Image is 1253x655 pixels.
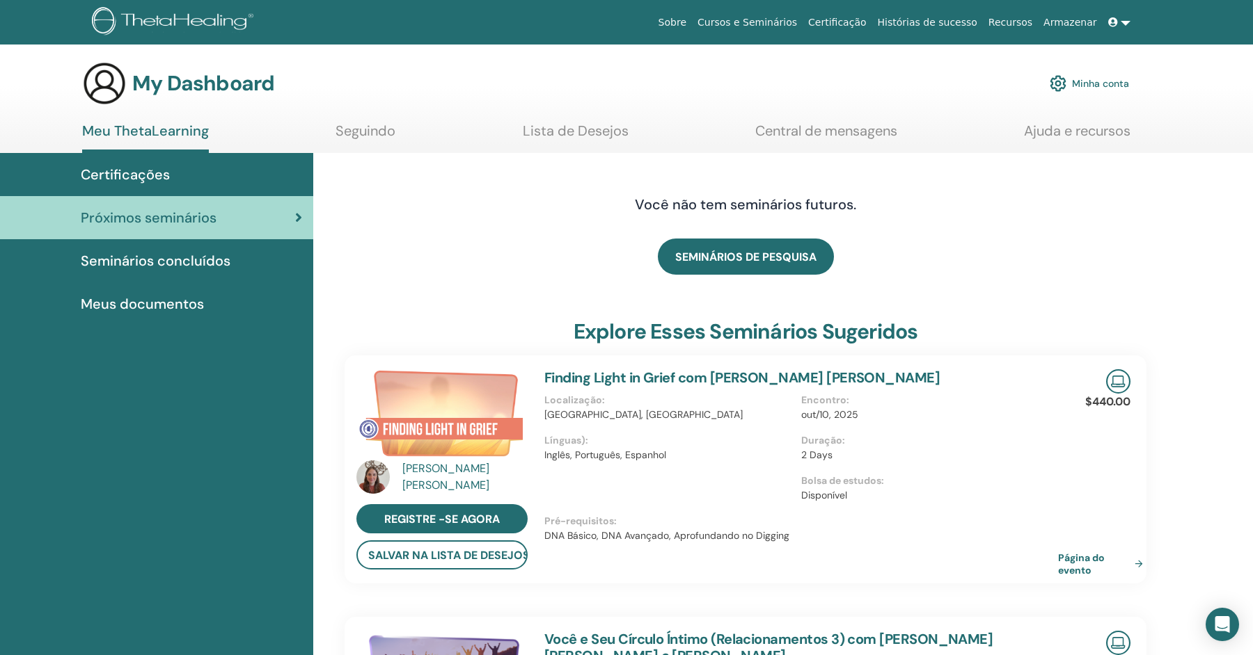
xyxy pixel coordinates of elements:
p: [GEOGRAPHIC_DATA], [GEOGRAPHIC_DATA] [544,407,793,422]
a: Central de mensagens [755,122,897,149]
a: Recursos [983,10,1038,35]
a: Registre -se agora [356,504,528,533]
span: Seminários concluídos [81,250,230,271]
img: generic-user-icon.jpg [82,61,127,106]
a: Meu ThetaLearning [82,122,209,153]
p: DNA Básico, DNA Avançado, Aprofundando no Digging [544,528,1058,543]
h3: Explore esses seminários sugeridos [574,319,918,344]
img: default.jpg [356,460,390,494]
h3: My Dashboard [132,71,274,96]
a: Sobre [653,10,692,35]
p: Pré-requisitos : [544,514,1058,528]
p: Bolsa de estudos : [801,474,1050,488]
span: Meus documentos [81,293,204,314]
a: Histórias de sucesso [872,10,983,35]
a: Lista de Desejos [523,122,629,149]
a: Ajuda e recursos [1024,122,1130,149]
p: Inglês, Português, Espanhol [544,448,793,462]
p: Disponível [801,488,1050,503]
a: Certificação [803,10,872,35]
img: Live Online Seminar [1106,369,1130,394]
img: logo.png [92,7,258,38]
span: Registre -se agora [384,512,500,526]
img: Finding Light in Grief [356,369,528,464]
a: Seguindo [336,122,395,149]
p: $440.00 [1085,394,1130,410]
h4: Você não tem seminários futuros. [526,196,965,213]
a: Finding Light in Grief com [PERSON_NAME] [PERSON_NAME] [544,369,940,387]
button: salvar na lista de desejos [356,540,528,569]
span: Próximos seminários [81,207,216,228]
img: Live Online Seminar [1106,631,1130,655]
a: Página do evento [1058,551,1149,576]
p: Línguas) : [544,433,793,448]
p: Localização : [544,393,793,407]
a: Minha conta [1050,68,1129,99]
span: SEMINÁRIOS DE PESQUISA [675,250,817,264]
p: out/10, 2025 [801,407,1050,422]
p: Encontro : [801,393,1050,407]
a: Cursos e Seminários [692,10,803,35]
p: 2 Days [801,448,1050,462]
p: Duração : [801,433,1050,448]
div: Open Intercom Messenger [1206,608,1239,641]
img: cog.svg [1050,72,1066,95]
a: SEMINÁRIOS DE PESQUISA [658,238,834,275]
a: [PERSON_NAME] [PERSON_NAME] [402,460,531,494]
a: Armazenar [1038,10,1102,35]
span: Certificações [81,164,170,185]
